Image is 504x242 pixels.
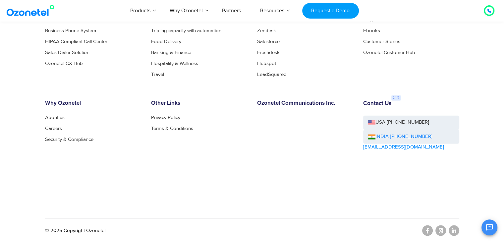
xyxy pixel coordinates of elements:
[363,39,400,44] a: Customer Stories
[363,100,391,107] h6: Contact Us
[151,28,221,33] a: Tripling capacity with automation
[45,17,87,22] a: Call Center Solution
[151,100,247,107] h6: Other Links
[368,133,432,141] a: INDIA [PHONE_NUMBER]
[302,3,359,19] a: Request a Demo
[363,17,373,22] a: Blog
[45,100,141,107] h6: Why Ozonetel
[45,50,89,55] a: Sales Dialer Solution
[257,50,280,55] a: Freshdesk
[45,61,83,66] a: Ozonetel CX Hub
[151,72,164,77] a: Travel
[45,126,62,131] a: Careers
[257,72,287,77] a: LeadSquared
[363,144,444,151] a: [EMAIL_ADDRESS][DOMAIN_NAME]
[45,28,96,33] a: Business Phone System
[151,50,191,55] a: Banking & Finance
[45,227,105,234] p: © 2025 Copyright Ozonetel
[363,115,459,130] a: USA [PHONE_NUMBER]
[368,134,375,139] img: ind-flag.png
[257,28,276,33] a: Zendesk
[257,100,353,107] h6: Ozonetel Communications Inc.
[151,126,193,131] a: Terms & Conditions
[257,61,276,66] a: Hubspot
[151,39,181,44] a: Food Delivery
[45,115,65,120] a: About us
[151,115,180,120] a: Privacy Policy
[45,39,107,44] a: HIPAA Compliant Call Center
[368,120,375,125] img: us-flag.png
[363,50,415,55] a: Ozonetel Customer Hub
[481,219,497,235] button: Open chat
[151,61,198,66] a: Hospitality & Wellness
[45,137,93,142] a: Security & Compliance
[257,39,280,44] a: Salesforce
[363,28,380,33] a: Ebooks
